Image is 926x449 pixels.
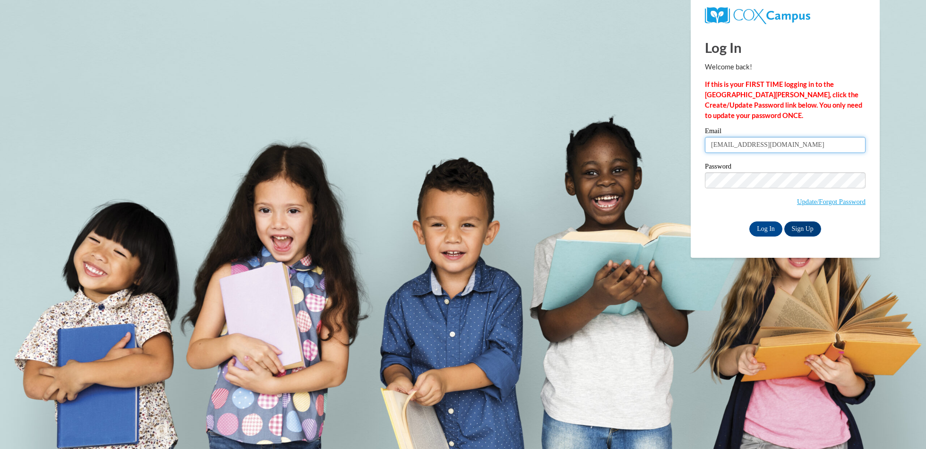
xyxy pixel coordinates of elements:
a: Sign Up [784,221,821,237]
h1: Log In [705,38,866,57]
img: COX Campus [705,7,810,24]
label: Password [705,163,866,172]
input: Log In [749,221,782,237]
a: Update/Forgot Password [797,198,866,205]
p: Welcome back! [705,62,866,72]
label: Email [705,127,866,137]
a: COX Campus [705,11,810,19]
strong: If this is your FIRST TIME logging in to the [GEOGRAPHIC_DATA][PERSON_NAME], click the Create/Upd... [705,80,862,119]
